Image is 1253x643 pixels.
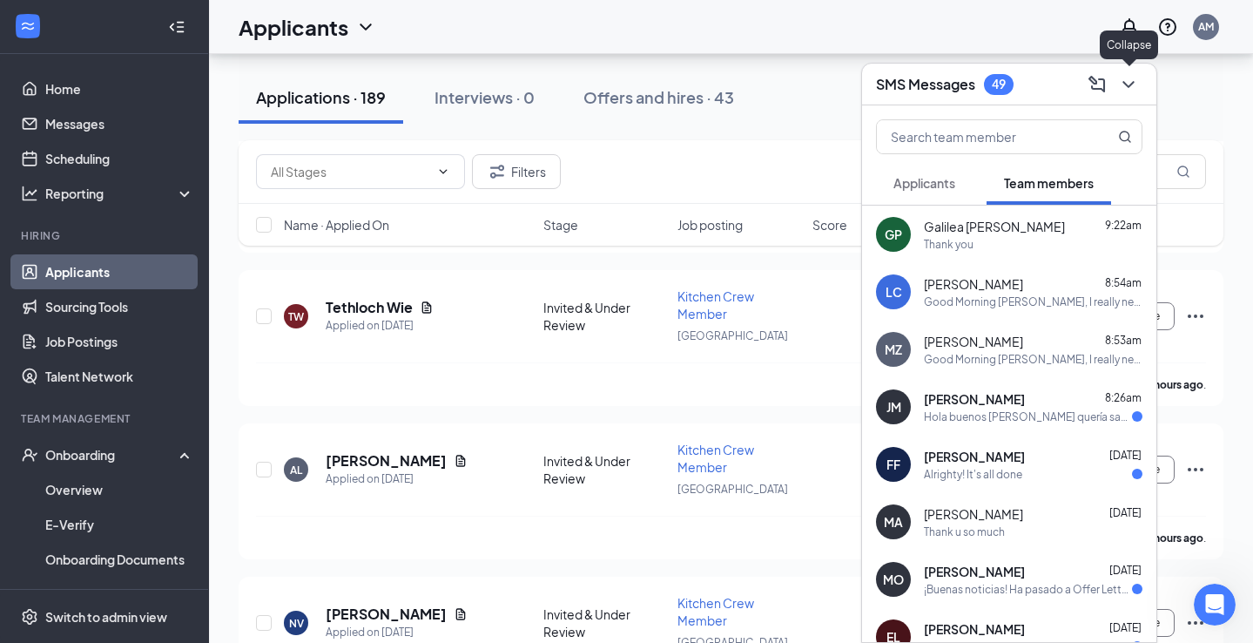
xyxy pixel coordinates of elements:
div: Recent tickets [36,338,313,360]
div: [PERSON_NAME] [77,281,179,300]
span: Applicants [893,175,955,191]
div: MO [883,571,904,588]
svg: Document [420,301,434,315]
div: Applied on [DATE] [326,624,468,641]
span: Stage [543,216,578,234]
div: MZ [885,341,902,358]
span: Team members [1004,175,1094,191]
button: ChevronDown [1115,71,1142,98]
svg: Filter [487,161,508,182]
span: [PERSON_NAME] [924,505,1023,523]
div: Recent messageProfile image for MikeSupport Requesting inquiry - receiving deactivation emailsTha... [17,205,331,315]
span: [DATE] [1109,506,1142,519]
span: 8:53am [1105,334,1142,347]
div: NV [289,616,304,631]
div: Applied on [DATE] [326,317,434,335]
div: FF [886,456,900,473]
a: Messages [45,106,194,141]
span: Name · Applied On [284,216,389,234]
div: Reporting [45,185,195,202]
div: Onboarding [45,446,179,464]
button: Messages [116,483,232,552]
span: [PERSON_NAME] [924,390,1025,408]
span: 8:54am [1105,276,1142,289]
svg: Settings [21,608,38,626]
a: Job Postings [45,324,194,359]
span: Support Requesting inquiry - receiving deactivation emails [95,245,272,263]
span: Kitchen Crew Member [677,595,754,628]
div: Support Request [77,367,292,385]
div: Hiring [21,228,191,243]
svg: QuestionInfo [1157,17,1178,37]
span: [PERSON_NAME] [924,563,1025,580]
span: Tickets [269,526,312,538]
svg: Document [454,607,468,621]
span: [PERSON_NAME] [924,620,1025,638]
span: [GEOGRAPHIC_DATA] [677,329,788,342]
div: Offers and hires · 43 [583,86,734,108]
b: 21 hours ago [1140,531,1203,545]
span: Galilea [PERSON_NAME] [924,218,1065,235]
div: Switch to admin view [45,608,167,626]
span: 8:26am [1105,391,1142,404]
span: [DATE] [1109,621,1142,634]
div: JM [886,398,901,416]
div: AM [1198,19,1214,34]
div: Support Requesting inquiry - receiving deactivation emails#35652137 • In progress [18,410,330,461]
svg: Ellipses [1185,613,1206,633]
h5: [PERSON_NAME] [326,605,447,624]
svg: Collapse [168,18,185,36]
span: Kitchen Crew Member [677,288,754,321]
div: Good Morning [PERSON_NAME], I really need you to accept the slack invitation as it has very impor... [924,294,1142,309]
div: Support Request#35746271 • In progress [18,360,330,410]
div: Recent message [36,220,313,238]
div: 49 [992,77,1006,91]
button: ComposeMessage [1083,71,1111,98]
h1: Applicants [239,12,348,42]
span: [GEOGRAPHIC_DATA] [677,483,788,496]
input: All Stages [271,162,429,181]
div: Close [300,28,331,59]
span: [DATE] [1109,564,1142,577]
svg: Document [454,454,468,468]
span: [PERSON_NAME] [924,275,1023,293]
a: Scheduling [45,141,194,176]
div: ¡Buenas noticias! Ha pasado a Offer Letter, la siguiente etapa de la solicitud. ¡Nos pondremos en... [924,582,1132,597]
svg: ChevronDown [1118,74,1139,95]
svg: MagnifyingGlass [1176,165,1190,179]
div: Good Morning [PERSON_NAME], I really need you to accept the slack invitation as it has very impor... [924,352,1142,367]
a: Talent Network [45,359,194,394]
img: logo [35,35,152,59]
div: Invited & Under Review [543,606,668,640]
a: Applicants [45,254,194,289]
svg: ChevronDown [436,165,450,179]
span: Messages [145,526,205,538]
div: LC [886,283,902,301]
div: Applied on [DATE] [326,470,468,488]
div: Thank u so much [924,525,1005,539]
span: Kitchen Crew Member [677,442,754,475]
div: Interviews · 0 [435,86,535,108]
span: [PERSON_NAME] [924,333,1023,350]
div: TW [288,309,304,324]
div: Team Management [21,411,191,426]
svg: ChevronDown [355,17,376,37]
button: Tickets [232,483,348,552]
h5: Tethloch Wie [326,298,413,317]
svg: MagnifyingGlass [1118,130,1132,144]
div: Alrighty! It's all done [924,467,1022,482]
a: Activity log [45,577,194,612]
h5: [PERSON_NAME] [326,451,447,470]
img: Profile image for Mike [36,255,71,290]
img: Profile image for DJ [219,28,254,63]
span: Score [812,216,847,234]
div: Applications · 189 [256,86,386,108]
input: Search team member [877,120,1083,153]
button: Filter Filters [472,154,561,189]
b: 19 hours ago [1140,378,1203,391]
svg: UserCheck [21,446,38,464]
a: E-Verify [45,507,194,542]
span: 9:22am [1105,219,1142,232]
div: AL [290,463,302,477]
svg: ComposeMessage [1087,74,1108,95]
